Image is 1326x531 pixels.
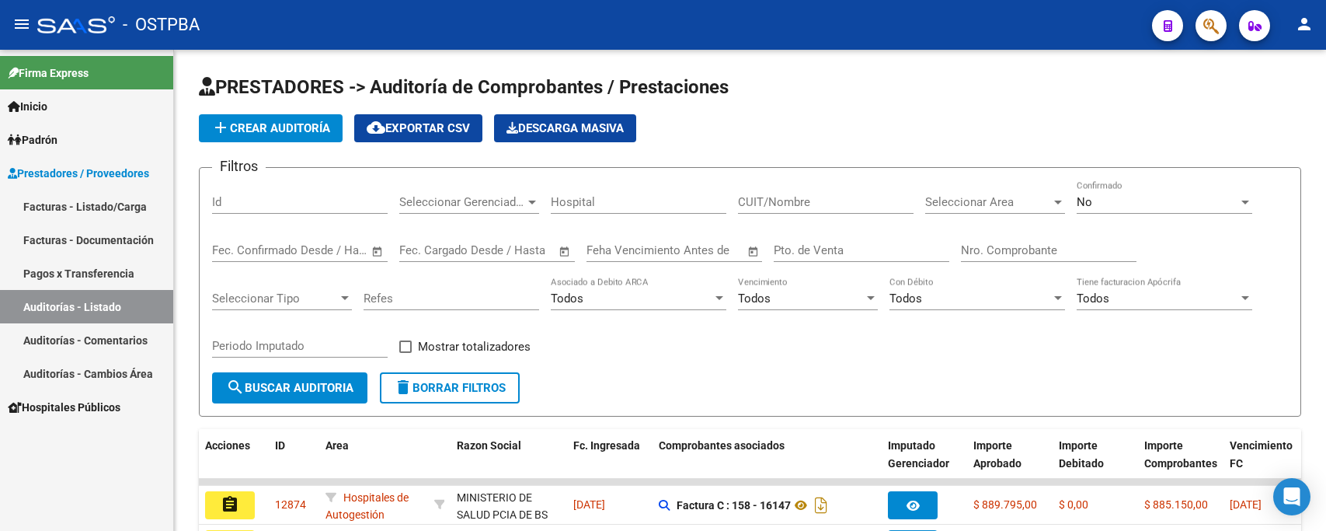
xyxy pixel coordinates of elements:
input: Fecha inicio [399,243,462,257]
mat-icon: search [226,378,245,397]
span: Todos [1077,292,1109,306]
button: Descarga Masiva [494,114,636,142]
span: Todos [551,292,583,306]
button: Open calendar [745,243,763,260]
button: Exportar CSV [354,114,482,142]
div: - 30626983398 [457,489,561,522]
span: Borrar Filtros [394,381,506,395]
span: Razon Social [457,439,521,452]
datatable-header-cell: Comprobantes asociados [653,429,882,498]
datatable-header-cell: Acciones [199,429,269,498]
span: Hospitales Públicos [8,399,120,416]
span: Seleccionar Area [925,195,1051,209]
span: Seleccionar Gerenciador [399,195,525,209]
mat-icon: menu [12,15,31,33]
span: Comprobantes asociados [659,439,785,452]
mat-icon: add [211,118,230,137]
span: Acciones [205,439,250,452]
span: Crear Auditoría [211,121,330,135]
span: PRESTADORES -> Auditoría de Comprobantes / Prestaciones [199,76,729,98]
datatable-header-cell: Razon Social [451,429,567,498]
i: Descargar documento [811,493,831,518]
datatable-header-cell: Importe Debitado [1053,429,1138,498]
span: Imputado Gerenciador [888,439,949,470]
span: Importe Aprobado [973,439,1021,470]
button: Crear Auditoría [199,114,343,142]
span: Todos [738,292,771,306]
span: Importe Debitado [1059,439,1104,470]
mat-icon: cloud_download [367,118,385,137]
span: $ 0,00 [1059,498,1088,511]
span: Seleccionar Tipo [212,292,338,306]
input: Fecha inicio [212,243,275,257]
span: [DATE] [1230,498,1262,511]
span: ID [275,439,285,452]
span: Inicio [8,98,47,115]
span: Vencimiento FC [1230,439,1293,470]
span: Exportar CSV [367,121,470,135]
datatable-header-cell: Area [319,429,428,498]
strong: Factura C : 158 - 16147 [677,499,791,512]
span: Area [325,439,349,452]
span: Importe Comprobantes [1144,439,1217,470]
datatable-header-cell: Fc. Ingresada [567,429,653,498]
div: Open Intercom Messenger [1273,478,1310,515]
input: Fecha fin [289,243,364,257]
span: $ 885.150,00 [1144,498,1208,511]
span: Todos [889,292,922,306]
span: Buscar Auditoria [226,381,353,395]
datatable-header-cell: Importe Aprobado [967,429,1053,498]
input: Fecha fin [476,243,552,257]
span: Descarga Masiva [506,121,624,135]
h3: Filtros [212,155,266,177]
span: Mostrar totalizadores [418,337,531,356]
button: Buscar Auditoria [212,372,367,403]
button: Borrar Filtros [380,372,520,403]
button: Open calendar [556,243,574,260]
mat-icon: delete [394,378,412,397]
span: Firma Express [8,65,89,82]
span: 12874 [275,498,306,511]
span: Hospitales de Autogestión [325,491,409,522]
app-download-masive: Descarga masiva de comprobantes (adjuntos) [494,114,636,142]
datatable-header-cell: ID [269,429,319,498]
datatable-header-cell: Importe Comprobantes [1138,429,1223,498]
span: $ 889.795,00 [973,498,1037,511]
datatable-header-cell: Vencimiento FC [1223,429,1309,498]
span: Fc. Ingresada [573,439,640,452]
button: Open calendar [369,243,387,260]
datatable-header-cell: Imputado Gerenciador [882,429,967,498]
mat-icon: person [1295,15,1314,33]
span: Padrón [8,131,57,148]
mat-icon: assignment [221,495,239,514]
span: [DATE] [573,498,605,511]
span: - OSTPBA [123,8,200,42]
span: Prestadores / Proveedores [8,165,149,182]
span: No [1077,195,1092,209]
